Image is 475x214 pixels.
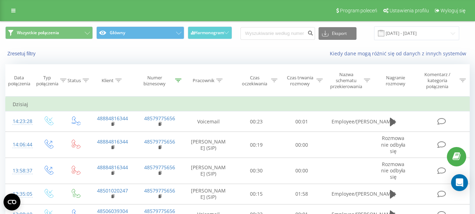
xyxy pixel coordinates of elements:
div: Pracownik [193,78,214,84]
td: [PERSON_NAME] (SIP) [183,132,234,158]
button: Harmonogram [188,26,232,39]
div: Data połączenia [6,75,33,87]
td: Dzisiaj [6,97,470,111]
div: Czas trwania rozmowy [285,75,315,87]
td: 00:30 [234,158,279,184]
td: 01:58 [279,184,325,204]
a: 48579775656 [144,187,175,194]
button: Open CMP widget [4,194,20,210]
a: Kiedy dane mogą różnić się od danych z innych systemów [330,50,470,57]
td: 00:00 [279,158,325,184]
span: Wyloguj się [441,8,466,13]
td: [PERSON_NAME] (SIP) [183,158,234,184]
div: Open Intercom Messenger [451,174,468,191]
span: Program poleceń [340,8,377,13]
div: Nagranie rozmowy [378,75,413,87]
a: 48579775656 [144,138,175,145]
input: Wyszukiwanie według numeru [240,27,315,40]
a: 48884816344 [97,138,128,145]
span: Rozmowa nie odbyła się [381,161,405,180]
button: Wszystkie połączenia [5,26,93,39]
a: 48884816344 [97,115,128,122]
td: 00:19 [234,132,279,158]
div: 14:06:44 [13,138,27,152]
span: Wszystkie połączenia [17,30,59,36]
span: Harmonogram [194,30,224,35]
a: 48579775656 [144,164,175,171]
td: 00:23 [234,111,279,132]
td: Employee/[PERSON_NAME] [325,111,372,132]
span: Rozmowa nie odbyła się [381,135,405,154]
div: Nazwa schematu przekierowania [330,72,362,90]
span: Ustawienia profilu [390,8,429,13]
button: Zresetuj filtry [5,50,39,57]
div: Czas oczekiwania [240,75,269,87]
button: Eksport [319,27,357,40]
div: 13:58:37 [13,164,27,178]
td: [PERSON_NAME] (SIP) [183,184,234,204]
td: 00:15 [234,184,279,204]
td: Employee/[PERSON_NAME] [325,184,372,204]
td: 00:01 [279,111,325,132]
a: 48884816344 [97,164,128,171]
div: 12:35:05 [13,187,27,201]
a: 48579775656 [144,115,175,122]
a: 48501020247 [97,187,128,194]
td: Voicemail [183,111,234,132]
div: Typ połączenia [36,75,58,87]
div: Numer biznesowy [136,75,173,87]
div: Status [68,78,81,84]
td: 00:00 [279,132,325,158]
div: Komentarz / kategoria połączenia [417,72,458,90]
button: Główny [96,26,184,39]
div: Klient [102,78,114,84]
div: 14:23:28 [13,115,27,128]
